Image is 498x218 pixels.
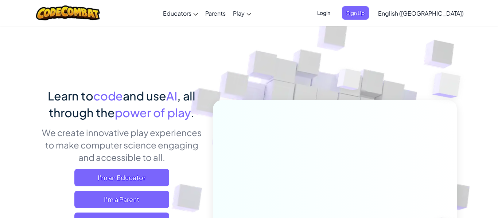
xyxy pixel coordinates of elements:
[233,9,245,17] span: Play
[93,88,123,103] span: code
[36,5,100,20] img: CodeCombat logo
[166,88,177,103] span: AI
[74,191,169,208] a: I'm a Parent
[163,9,191,17] span: Educators
[115,105,191,120] span: power of play
[323,54,376,108] img: Overlap cubes
[74,169,169,186] a: I'm an Educator
[378,9,464,17] span: English ([GEOGRAPHIC_DATA])
[202,3,229,23] a: Parents
[41,126,202,163] p: We create innovative play experiences to make computer science engaging and accessible to all.
[342,6,369,20] button: Sign Up
[48,88,93,103] span: Learn to
[374,3,467,23] a: English ([GEOGRAPHIC_DATA])
[123,88,166,103] span: and use
[229,3,255,23] a: Play
[159,3,202,23] a: Educators
[191,105,194,120] span: .
[418,55,481,116] img: Overlap cubes
[313,6,335,20] button: Login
